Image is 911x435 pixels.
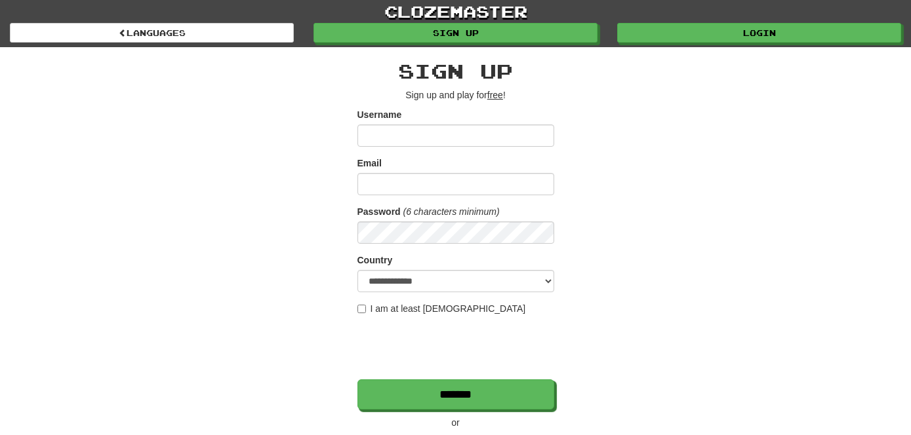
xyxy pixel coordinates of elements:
[357,416,554,429] p: or
[617,23,901,43] a: Login
[357,322,557,373] iframe: reCAPTCHA
[357,302,526,315] label: I am at least [DEMOGRAPHIC_DATA]
[357,205,401,218] label: Password
[357,305,366,313] input: I am at least [DEMOGRAPHIC_DATA]
[314,23,597,43] a: Sign up
[403,206,500,217] em: (6 characters minimum)
[357,60,554,82] h2: Sign up
[357,157,382,170] label: Email
[357,108,402,121] label: Username
[357,88,554,102] p: Sign up and play for !
[487,90,503,100] u: free
[10,23,294,43] a: Languages
[357,254,393,267] label: Country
